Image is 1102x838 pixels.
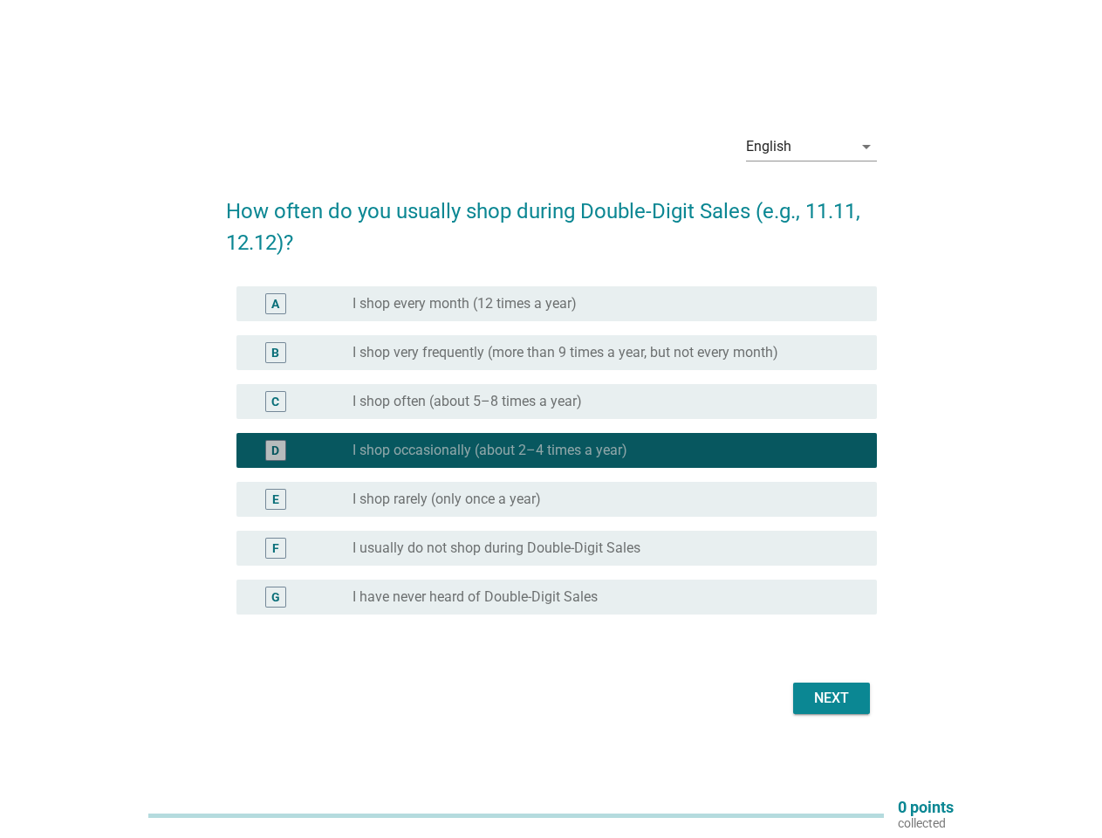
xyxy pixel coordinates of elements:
[793,683,870,714] button: Next
[898,800,954,815] p: 0 points
[353,588,598,606] label: I have never heard of Double-Digit Sales
[856,136,877,157] i: arrow_drop_down
[271,344,279,362] div: B
[271,442,279,460] div: D
[353,393,582,410] label: I shop often (about 5–8 times a year)
[226,178,877,258] h2: How often do you usually shop during Double-Digit Sales (e.g., 11.11, 12.12)?
[807,688,856,709] div: Next
[353,491,541,508] label: I shop rarely (only once a year)
[271,588,280,607] div: G
[272,539,279,558] div: F
[353,539,640,557] label: I usually do not shop during Double-Digit Sales
[353,295,577,313] label: I shop every month (12 times a year)
[353,442,627,459] label: I shop occasionally (about 2–4 times a year)
[898,815,954,831] p: collected
[271,295,279,313] div: A
[746,139,791,155] div: English
[353,344,778,361] label: I shop very frequently (more than 9 times a year, but not every month)
[271,393,279,411] div: C
[272,491,279,509] div: E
